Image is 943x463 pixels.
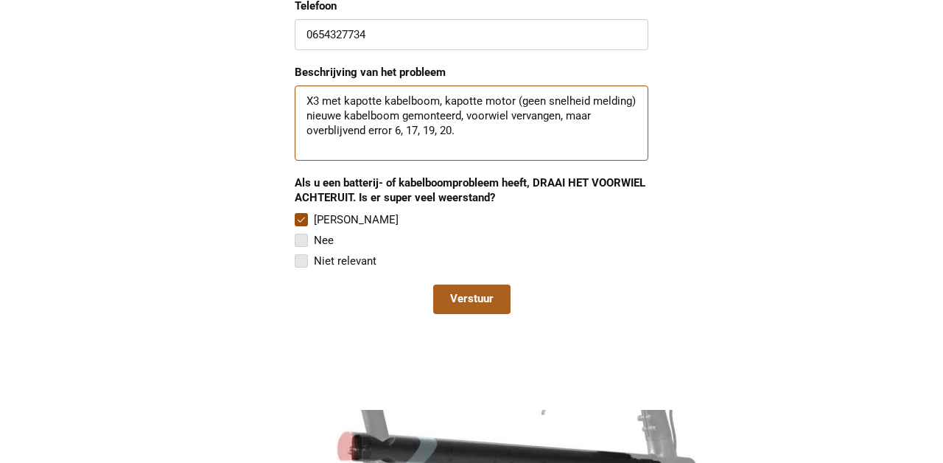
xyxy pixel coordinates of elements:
textarea: X3 met kapotte kabelboom, kapotte motor (geen snelheid melding) nieuwe kabelboom gemonteerd, voor... [306,94,637,153]
div: Als u een batterij- of kabelboomprobleem heeft, DRAAI HET VOORWIEL ACHTERUIT. Is er super veel we... [295,175,648,205]
input: 0647493275 [306,27,637,42]
div: Niet relevant [314,252,376,270]
span: Verstuur [450,292,494,307]
button: Verstuur [433,285,511,314]
div: Nee [314,231,334,249]
label: Beschrijving van het probleem [295,65,648,80]
div: [PERSON_NAME] [314,211,399,229]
